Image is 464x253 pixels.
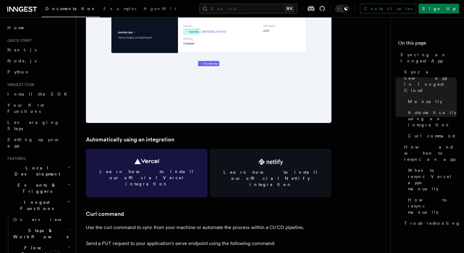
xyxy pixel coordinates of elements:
[199,4,297,14] button: Search...⌘K
[11,214,72,225] a: Overview
[405,96,457,107] a: Manually
[405,107,457,130] a: Automatically using an integration
[7,137,60,148] span: Setting up your app
[405,130,457,141] a: Curl command
[45,6,96,11] span: Documentation
[5,38,32,43] span: Quick start
[405,165,457,194] a: When to resync Vercel apps manually
[402,218,457,229] a: Troubleshooting
[5,89,72,100] a: Install the SDK
[5,134,72,151] a: Setting up your app
[404,69,457,93] span: Sync a new app in Inngest Cloud
[11,227,68,240] span: Steps & Workflows
[86,210,124,218] a: Curl command
[408,167,457,192] span: When to resync Vercel apps manually
[5,156,25,161] span: Features
[42,2,100,17] a: Documentation
[144,6,176,11] span: AgentKit
[400,52,457,64] span: Syncing an Inngest App
[5,180,72,197] button: Events & Triggers
[217,169,324,188] span: Learn how to install our official Netlify integration
[405,194,457,218] a: How to resync manually
[408,98,442,105] span: Manually
[5,197,72,214] button: Inngest Functions
[285,6,294,12] kbd: ⌘K
[5,165,67,177] span: Local Development
[7,69,30,74] span: Python
[5,22,72,33] a: Home
[404,220,460,226] span: Troubleshooting
[5,66,72,77] a: Python
[5,100,72,117] a: Your first Functions
[11,225,72,242] button: Steps & Workflows
[103,6,136,11] span: Examples
[5,199,66,211] span: Inngest Functions
[7,25,25,31] span: Home
[398,39,457,49] h4: On this page
[5,182,67,194] span: Events & Triggers
[7,92,71,97] span: Install the SDK
[7,47,37,52] span: Next.js
[398,49,457,66] a: Syncing an Inngest App
[86,223,331,232] p: Use the curl command to sync from your machine or automate the process within a CI/CD pipeline.
[86,135,174,144] a: Automatically using an integration
[5,55,72,66] a: Node.js
[13,217,76,222] span: Overview
[408,197,457,215] span: How to resync manually
[100,2,140,17] a: Examples
[419,4,459,14] a: Sign Up
[335,5,350,12] button: Toggle dark mode
[86,149,207,197] a: Learn how to install our official Vercel integration
[402,141,457,165] a: How and when to resync an app
[408,109,457,128] span: Automatically using an integration
[7,120,59,131] span: Leveraging Steps
[404,144,457,162] span: How and when to resync an app
[5,117,72,134] a: Leveraging Steps
[402,66,457,96] a: Sync a new app in Inngest Cloud
[93,168,200,187] span: Learn how to install our official Vercel integration
[140,2,180,17] a: AgentKit
[5,44,72,55] a: Next.js
[5,82,34,87] span: Inngest tour
[7,58,37,63] span: Node.js
[5,162,72,180] button: Local Development
[360,4,416,14] a: Contact sales
[7,103,44,114] span: Your first Functions
[408,133,456,139] span: Curl command
[86,239,331,248] p: Send a PUT request to your application's serve endpoint using the following command:
[210,149,331,197] a: Learn how to install our official Netlify integration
